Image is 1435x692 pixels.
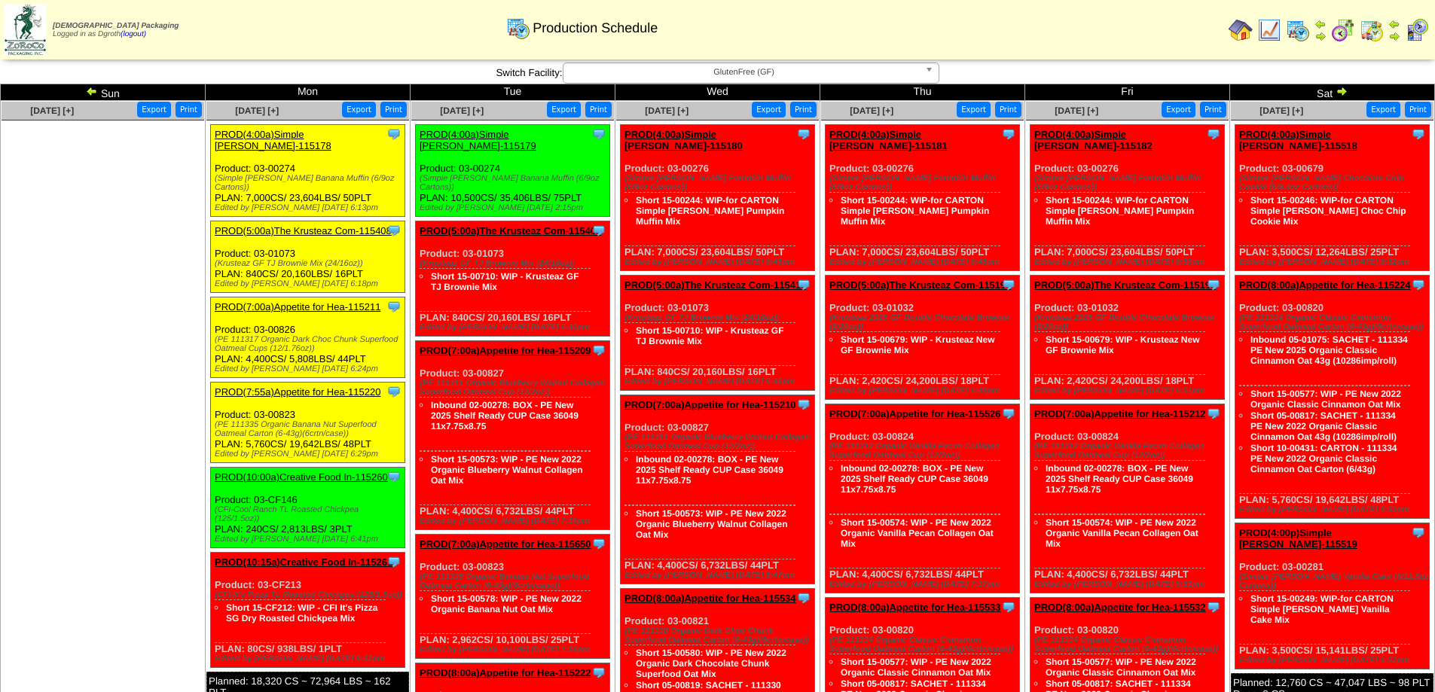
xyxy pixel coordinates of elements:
button: Print [380,102,407,117]
div: Product: 03-00823 PLAN: 5,760CS / 19,642LBS / 48PLT [211,383,405,463]
img: Tooltip [1206,127,1221,142]
div: (CFI-Cool Ranch TL Roasted Chickpea (125/1.5oz)) [215,505,405,523]
a: Short 15-00577: WIP - PE New 2022 Organic Classic Cinnamon Oat Mix [1046,657,1196,678]
a: Short 15-CF212: WIP - CFI It's Pizza SG Dry Roasted Chickpea Mix [226,602,377,623]
button: Print [1405,102,1431,117]
a: PROD(7:00a)Appetite for Hea-115650 [420,538,591,550]
div: (Krusteaz GF TJ Brownie Mix (24/16oz)) [215,259,405,268]
img: calendarblend.gif [1331,18,1355,42]
img: Tooltip [386,223,401,238]
td: Mon [206,84,411,101]
div: Product: 03-00827 PLAN: 4,400CS / 6,732LBS / 44PLT [621,395,815,584]
div: Edited by [PERSON_NAME] [DATE] 1:56pm [420,645,609,654]
img: line_graph.gif [1257,18,1281,42]
a: [DATE] [+] [1055,105,1098,116]
a: [DATE] [+] [850,105,893,116]
div: Product: 03-00824 PLAN: 4,400CS / 6,732LBS / 44PLT [1030,404,1225,593]
div: (Simple [PERSON_NAME] Pumpkin Muffin (6/9oz Cartons)) [1034,174,1224,192]
button: Export [547,102,581,117]
div: (Simple [PERSON_NAME] Pumpkin Muffin (6/9oz Cartons)) [829,174,1019,192]
td: Sun [1,84,206,101]
a: PROD(7:00a)Appetite for Hea-115210 [624,399,796,410]
a: PROD(5:00a)The Krusteaz Com-115408 [215,225,392,236]
a: [DATE] [+] [30,105,74,116]
a: PROD(7:00a)Appetite for Hea-115211 [215,301,380,312]
a: PROD(7:00a)Appetite for Hea-115526 [829,408,1001,419]
img: arrowright.gif [1388,30,1400,42]
div: Product: 03-00679 PLAN: 3,500CS / 12,264LBS / 25PLT [1235,125,1430,271]
img: arrowright.gif [1314,30,1327,42]
a: Short 15-00244: WIP-for CARTON Simple [PERSON_NAME] Pumpkin Muffin Mix [841,195,989,227]
div: (Simple [PERSON_NAME] Chocolate Chip Cookie (6/9.4oz Cartons)) [1239,174,1429,192]
div: Product: 03-01073 PLAN: 840CS / 20,160LBS / 16PLT [416,221,610,337]
button: Print [790,102,817,117]
div: Edited by [PERSON_NAME] [DATE] 9:53pm [1239,505,1429,514]
div: (PE 111311 Organic Blueberry Walnut Collagen Superfood Oatmeal Cup (12/2oz)) [420,379,609,397]
td: Thu [820,84,1025,101]
img: Tooltip [1001,599,1016,614]
a: [DATE] [+] [645,105,688,116]
img: arrowleft.gif [86,85,98,97]
div: Product: 03-01073 PLAN: 840CS / 20,160LBS / 16PLT [621,276,815,391]
a: Inbound 02-00278: BOX - PE New 2025 Shelf Ready CUP Case 36049 11x7.75x8.75 [636,454,783,486]
div: (PE 111330 Organic Dark Choc Chunk Superfood Oatmeal Carton (6-43g)(6crtn/case)) [624,626,814,645]
img: arrowleft.gif [1388,18,1400,30]
a: [DATE] [+] [235,105,279,116]
img: arrowleft.gif [1314,18,1327,30]
div: (PE 111334 Organic Classic Cinnamon Superfood Oatmeal Carton (6-43g)(6crtn/case)) [1034,636,1224,654]
a: PROD(5:00a)The Krusteaz Com-115410 [624,279,806,291]
a: Inbound 02-00278: BOX - PE New 2025 Shelf Ready CUP Case 36049 11x7.75x8.75 [841,463,988,495]
div: Edited by [PERSON_NAME] [DATE] 6:51pm [1034,386,1224,395]
img: Tooltip [1206,599,1221,614]
div: Product: 03-00823 PLAN: 2,962CS / 10,100LBS / 25PLT [416,535,610,659]
img: Tooltip [386,299,401,314]
div: Edited by [PERSON_NAME] [DATE] 6:18pm [215,279,405,288]
div: Edited by [PERSON_NAME] [DATE] 6:47pm [624,571,814,580]
a: PROD(4:00a)Simple [PERSON_NAME]-115179 [420,129,536,151]
a: [DATE] [+] [440,105,484,116]
div: (PE 111335 Organic Banana Nut Superfood Oatmeal Carton (6-43g)(6crtn/case)) [420,572,609,590]
button: Export [1162,102,1195,117]
div: Product: 03-00826 PLAN: 4,400CS / 5,808LBS / 44PLT [211,297,405,378]
button: Print [176,102,202,117]
a: PROD(7:55a)Appetite for Hea-115220 [215,386,380,398]
div: Product: 03-CF213 PLAN: 80CS / 938LBS / 1PLT [211,553,405,668]
td: Tue [411,84,615,101]
a: Short 15-00249: WIP-for CARTON Simple [PERSON_NAME] Vanilla Cake Mix [1250,593,1394,625]
a: PROD(8:00a)Appetite for Hea-115532 [1034,602,1206,613]
div: Edited by [PERSON_NAME] [DATE] 6:24pm [215,364,405,373]
img: Tooltip [796,397,811,412]
div: Edited by [PERSON_NAME] [DATE] 6:41pm [215,535,405,544]
a: PROD(4:00p)Simple [PERSON_NAME]-115519 [1239,527,1357,550]
img: arrowright.gif [1336,85,1348,97]
img: calendarinout.gif [1360,18,1384,42]
div: Product: 03-CF146 PLAN: 240CS / 2,813LBS / 3PLT [211,468,405,548]
a: Inbound 02-00278: BOX - PE New 2025 Shelf Ready CUP Case 36049 11x7.75x8.75 [431,400,579,431]
img: Tooltip [796,590,811,605]
div: (PE 111334 Organic Classic Cinnamon Superfood Oatmeal Carton (6-43g)(6crtn/case)) [1239,313,1429,331]
img: Tooltip [591,223,606,238]
a: Short 15-00574: WIP - PE New 2022 Organic Vanilla Pecan Collagen Oat Mix [1046,517,1198,549]
div: (Krusteaz 2025 GF Double Chocolate Brownie (8/20oz)) [1034,313,1224,331]
div: Product: 03-00276 PLAN: 7,000CS / 23,604LBS / 50PLT [1030,125,1225,271]
div: Product: 03-00827 PLAN: 4,400CS / 6,732LBS / 44PLT [416,341,610,530]
img: Tooltip [386,554,401,569]
img: Tooltip [386,469,401,484]
a: PROD(4:00a)Simple [PERSON_NAME]-115182 [1034,129,1153,151]
div: Product: 03-00276 PLAN: 7,000CS / 23,604LBS / 50PLT [621,125,815,271]
div: Edited by [PERSON_NAME] [DATE] 6:52pm [1239,258,1429,267]
a: Short 15-00710: WIP - Krusteaz GF TJ Brownie Mix [431,271,579,292]
span: GlutenFree (GF) [569,63,919,81]
img: zoroco-logo-small.webp [5,5,46,55]
img: home.gif [1229,18,1253,42]
div: (Simple [PERSON_NAME] Banana Muffin (6/9oz Cartons)) [215,174,405,192]
div: Edited by [PERSON_NAME] [DATE] 6:45pm [624,258,814,267]
div: Edited by [PERSON_NAME] [DATE] 6:40pm [420,323,609,332]
img: calendarprod.gif [1286,18,1310,42]
a: Short 15-00577: WIP - PE New 2022 Organic Classic Cinnamon Oat Mix [1250,389,1401,410]
a: Inbound 02-00278: BOX - PE New 2025 Shelf Ready CUP Case 36049 11x7.75x8.75 [1046,463,1193,495]
div: Product: 03-00820 PLAN: 5,760CS / 19,642LBS / 48PLT [1235,276,1430,519]
div: Edited by [PERSON_NAME] [DATE] 6:29pm [215,450,405,459]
